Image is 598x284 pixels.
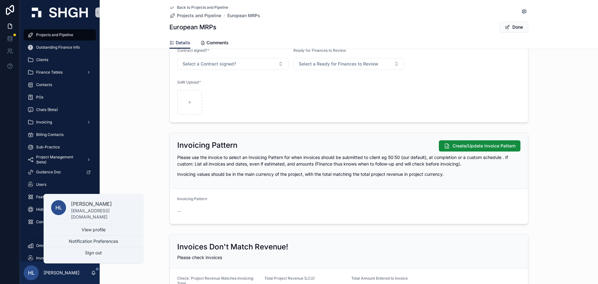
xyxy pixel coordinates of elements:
[36,120,52,125] span: Invoicing
[36,132,64,137] span: Billing Contacts
[36,219,54,224] span: Contracts
[177,154,520,167] p: Please use the invoice to select an Invoicing Pattern for when invoices should be submitted to cl...
[36,107,58,112] span: Chats (Beta)
[177,196,207,201] span: Invoicing Pattern
[24,240,96,251] a: Omnibus Requests
[24,54,96,65] a: Clients
[44,247,143,258] button: Sign out
[20,25,100,262] div: scrollable content
[36,182,46,187] span: Users
[453,143,515,149] span: Create/Update Invoice Pattern
[299,61,378,67] span: Select a Ready for Finances to Review
[55,204,62,211] span: HL
[176,40,190,46] span: Details
[177,12,221,19] span: Projects and Pipeline
[439,140,520,152] button: Create/Update Invoice Pattern
[36,95,43,100] span: POs
[169,12,221,19] a: Projects and Pipeline
[264,276,315,281] span: Total Project Revenue (LCU)
[24,129,96,140] a: Billing Contacts
[183,61,236,67] span: Select a Contract signed?
[36,170,61,175] span: Guidance Doc
[24,204,96,215] a: Hidden Projects
[177,5,228,10] span: Back to Projects and Pipeline
[24,29,96,41] a: Projects and Pipeline
[36,256,51,261] span: Invoices
[24,253,96,264] a: Invoices
[24,166,96,178] a: Guidance Doc
[71,200,136,208] p: [PERSON_NAME]
[177,208,181,214] span: --
[36,145,60,150] span: Sub-Practice
[177,140,237,150] h2: Invoicing Pattern
[24,104,96,115] a: Chats (Beta)
[36,207,64,212] span: Hidden Projects
[351,276,408,281] span: Total Amount Entered to Invoice
[227,12,260,19] a: European MRPs
[293,48,346,53] span: Ready for Finances to Review
[293,58,405,70] button: Select Button
[169,5,228,10] a: Back to Projects and Pipeline
[32,7,88,17] img: App logo
[44,270,79,276] p: [PERSON_NAME]
[200,37,229,50] a: Comments
[24,179,96,190] a: Users
[36,70,63,75] span: Finance Tables
[177,80,199,84] span: SoW Upload
[24,117,96,128] a: Invoicing
[206,40,229,46] span: Comments
[169,23,216,31] h1: European MRPs
[28,269,35,277] span: HL
[36,45,80,50] span: Outstanding Finance Info
[24,154,96,165] a: Project Management (beta)
[24,191,96,203] a: Features and Bugs
[36,32,73,37] span: Projects and Pipeline
[177,58,288,70] button: Select Button
[44,224,143,235] a: View profile
[24,92,96,103] a: POs
[36,82,52,87] span: Contacts
[24,79,96,90] a: Contacts
[24,42,96,53] a: Outstanding Finance Info
[24,142,96,153] a: Sub-Practice
[500,22,528,33] button: Done
[44,236,143,247] button: Notification Preferences
[36,57,48,62] span: Clients
[36,195,69,200] span: Features and Bugs
[36,155,82,165] span: Project Management (beta)
[24,67,96,78] a: Finance Tables
[177,48,207,53] span: Contract signed?
[24,216,96,228] a: Contracts
[71,208,136,220] p: [EMAIL_ADDRESS][DOMAIN_NAME]
[36,243,69,248] span: Omnibus Requests
[177,255,222,260] span: Please check invoices
[177,171,520,177] p: Invoicing values should be in the main currency of the project, with the total matching the total...
[177,242,288,252] h2: Invoices Don't Match Revenue!
[169,37,190,49] a: Details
